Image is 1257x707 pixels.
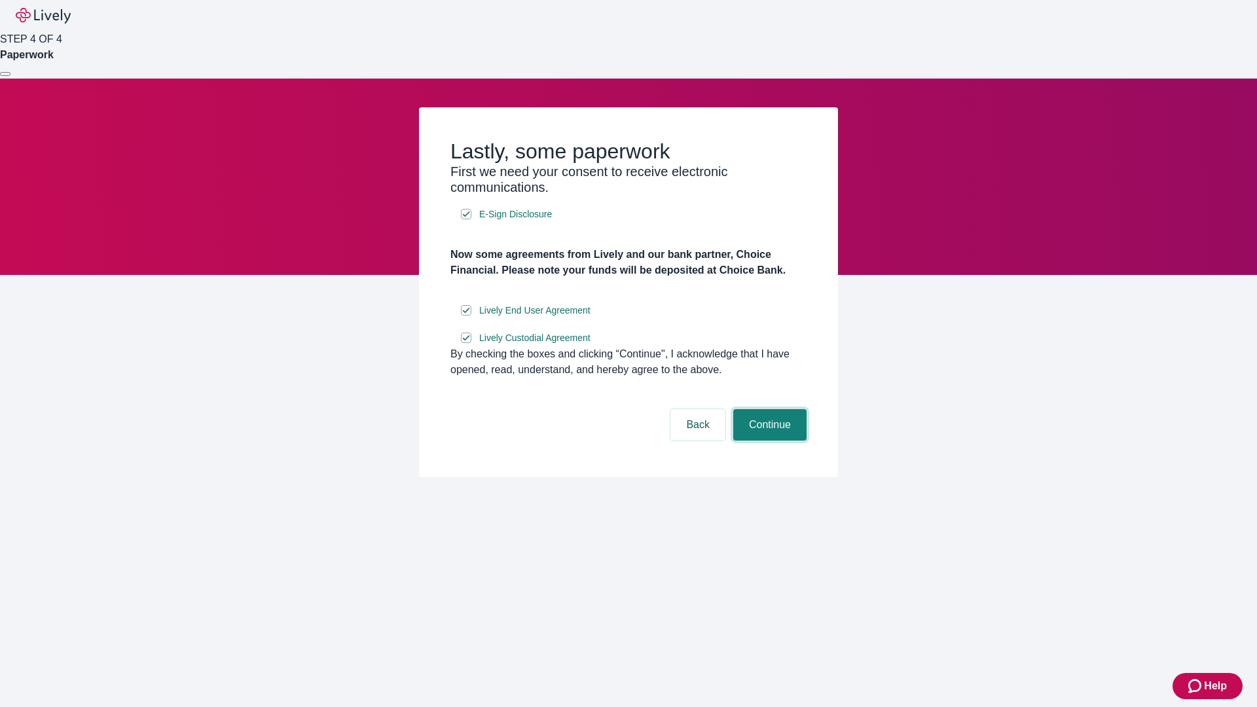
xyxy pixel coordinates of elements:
h3: First we need your consent to receive electronic communications. [450,164,807,195]
span: Lively End User Agreement [479,304,591,317]
a: e-sign disclosure document [477,302,593,319]
img: Lively [16,8,71,24]
div: By checking the boxes and clicking “Continue", I acknowledge that I have opened, read, understand... [450,346,807,378]
span: E-Sign Disclosure [479,208,552,221]
button: Zendesk support iconHelp [1173,673,1243,699]
button: Back [670,409,725,441]
h4: Now some agreements from Lively and our bank partner, Choice Financial. Please note your funds wi... [450,247,807,278]
span: Lively Custodial Agreement [479,331,591,345]
span: Help [1204,678,1227,694]
h2: Lastly, some paperwork [450,139,807,164]
svg: Zendesk support icon [1188,678,1204,694]
button: Continue [733,409,807,441]
a: e-sign disclosure document [477,330,593,346]
a: e-sign disclosure document [477,206,555,223]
